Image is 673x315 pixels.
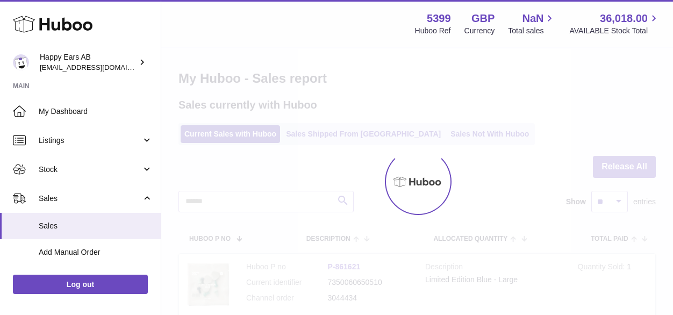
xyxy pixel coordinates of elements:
[40,52,137,73] div: Happy Ears AB
[464,26,495,36] div: Currency
[39,106,153,117] span: My Dashboard
[13,275,148,294] a: Log out
[40,63,158,71] span: [EMAIL_ADDRESS][DOMAIN_NAME]
[569,11,660,36] a: 36,018.00 AVAILABLE Stock Total
[600,11,648,26] span: 36,018.00
[427,11,451,26] strong: 5399
[39,247,153,257] span: Add Manual Order
[508,11,556,36] a: NaN Total sales
[13,54,29,70] img: 3pl@happyearsearplugs.com
[471,11,495,26] strong: GBP
[415,26,451,36] div: Huboo Ref
[39,164,141,175] span: Stock
[39,135,141,146] span: Listings
[569,26,660,36] span: AVAILABLE Stock Total
[522,11,543,26] span: NaN
[39,194,141,204] span: Sales
[39,221,153,231] span: Sales
[508,26,556,36] span: Total sales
